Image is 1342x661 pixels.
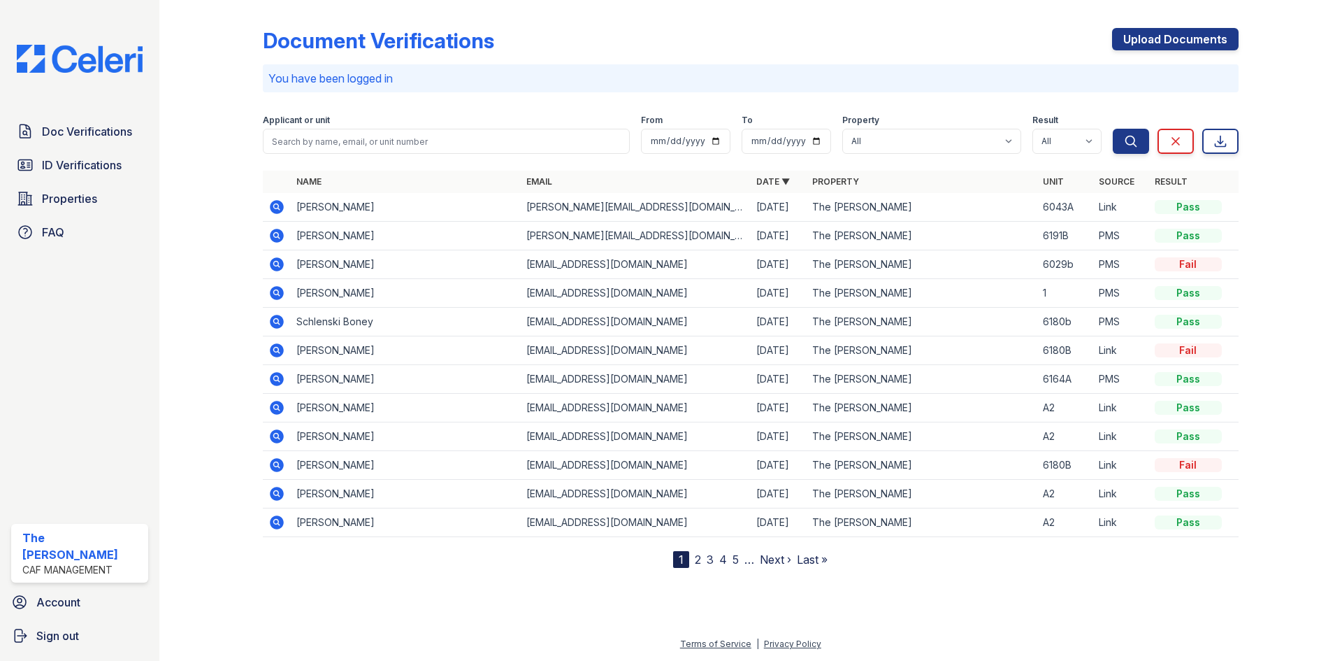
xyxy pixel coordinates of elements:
[268,70,1233,87] p: You have been logged in
[1155,487,1222,501] div: Pass
[733,553,739,567] a: 5
[263,115,330,126] label: Applicant or unit
[1032,115,1058,126] label: Result
[1093,509,1149,537] td: Link
[680,639,751,649] a: Terms of Service
[751,336,807,365] td: [DATE]
[1037,365,1093,394] td: 6164A
[1037,222,1093,250] td: 6191B
[1155,176,1188,187] a: Result
[1093,365,1149,394] td: PMS
[1037,422,1093,451] td: A2
[751,365,807,394] td: [DATE]
[1093,394,1149,422] td: Link
[807,336,1037,365] td: The [PERSON_NAME]
[521,422,751,451] td: [EMAIL_ADDRESS][DOMAIN_NAME]
[1093,422,1149,451] td: Link
[1112,28,1239,50] a: Upload Documents
[291,480,521,509] td: [PERSON_NAME]
[1155,229,1222,243] div: Pass
[1037,250,1093,279] td: 6029b
[1093,480,1149,509] td: Link
[1093,193,1149,222] td: Link
[6,622,154,650] a: Sign out
[751,451,807,480] td: [DATE]
[1037,480,1093,509] td: A2
[1155,200,1222,214] div: Pass
[1093,308,1149,336] td: PMS
[36,627,79,644] span: Sign out
[42,190,97,207] span: Properties
[11,218,148,246] a: FAQ
[42,224,64,241] span: FAQ
[291,222,521,250] td: [PERSON_NAME]
[22,529,143,563] div: The [PERSON_NAME]
[807,394,1037,422] td: The [PERSON_NAME]
[1093,250,1149,279] td: PMS
[1093,279,1149,308] td: PMS
[521,250,751,279] td: [EMAIL_ADDRESS][DOMAIN_NAME]
[521,394,751,422] td: [EMAIL_ADDRESS][DOMAIN_NAME]
[807,250,1037,279] td: The [PERSON_NAME]
[751,394,807,422] td: [DATE]
[291,394,521,422] td: [PERSON_NAME]
[807,222,1037,250] td: The [PERSON_NAME]
[751,422,807,451] td: [DATE]
[521,365,751,394] td: [EMAIL_ADDRESS][DOMAIN_NAME]
[1155,372,1222,386] div: Pass
[807,279,1037,308] td: The [PERSON_NAME]
[751,193,807,222] td: [DATE]
[1155,429,1222,443] div: Pass
[1093,222,1149,250] td: PMS
[751,250,807,279] td: [DATE]
[719,553,727,567] a: 4
[11,118,148,145] a: Doc Verifications
[756,639,759,649] div: |
[673,551,689,568] div: 1
[1037,193,1093,222] td: 6043A
[1155,315,1222,329] div: Pass
[641,115,663,126] label: From
[751,509,807,537] td: [DATE]
[1155,401,1222,415] div: Pass
[797,553,828,567] a: Last »
[744,551,754,568] span: …
[521,480,751,509] td: [EMAIL_ADDRESS][DOMAIN_NAME]
[22,563,143,577] div: CAF Management
[291,336,521,365] td: [PERSON_NAME]
[291,193,521,222] td: [PERSON_NAME]
[1155,257,1222,271] div: Fail
[291,422,521,451] td: [PERSON_NAME]
[751,480,807,509] td: [DATE]
[521,222,751,250] td: [PERSON_NAME][EMAIL_ADDRESS][DOMAIN_NAME]
[1037,308,1093,336] td: 6180b
[695,553,701,567] a: 2
[291,250,521,279] td: [PERSON_NAME]
[36,594,80,611] span: Account
[1037,279,1093,308] td: 1
[751,222,807,250] td: [DATE]
[1093,336,1149,365] td: Link
[1037,451,1093,480] td: 6180B
[42,157,122,173] span: ID Verifications
[526,176,552,187] a: Email
[291,308,521,336] td: Schlenski Boney
[1099,176,1134,187] a: Source
[1037,394,1093,422] td: A2
[6,588,154,616] a: Account
[1037,336,1093,365] td: 6180B
[263,28,494,53] div: Document Verifications
[521,451,751,480] td: [EMAIL_ADDRESS][DOMAIN_NAME]
[812,176,859,187] a: Property
[807,480,1037,509] td: The [PERSON_NAME]
[42,123,132,140] span: Doc Verifications
[742,115,753,126] label: To
[6,45,154,73] img: CE_Logo_Blue-a8612792a0a2168367f1c8372b55b34899dd931a85d93a1a3d3e32e68fde9ad4.png
[521,308,751,336] td: [EMAIL_ADDRESS][DOMAIN_NAME]
[291,509,521,537] td: [PERSON_NAME]
[291,365,521,394] td: [PERSON_NAME]
[11,151,148,179] a: ID Verifications
[807,422,1037,451] td: The [PERSON_NAME]
[263,129,630,154] input: Search by name, email, or unit number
